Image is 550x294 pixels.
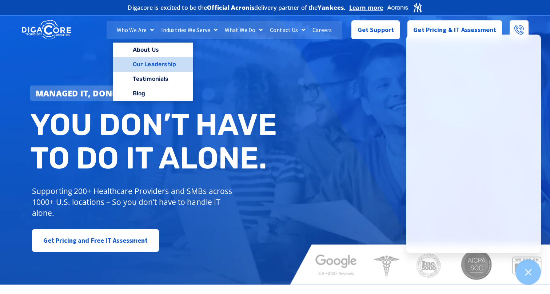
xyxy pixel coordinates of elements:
img: DigaCore Technology Consulting [22,19,71,41]
ul: Who We Are [113,43,193,102]
b: Yankees. [318,4,346,12]
a: Get Pricing & IT Assessment [407,20,502,39]
a: Who We Are [113,21,158,39]
span: Get Pricing & IT Assessment [413,23,496,37]
span: Get Pricing and Free IT Assessment [43,233,148,248]
iframe: Chatgenie Messenger [406,35,541,253]
h2: Digacore is excited to be the delivery partner of the [128,5,346,11]
b: Official Acronis [207,4,254,12]
img: Acronis [387,2,422,13]
a: What We Do [221,21,266,39]
span: Get Support [358,23,394,37]
a: Learn more [349,4,383,11]
p: Supporting 200+ Healthcare Providers and SMBs across 1000+ U.S. locations – So you don’t have to ... [32,186,235,218]
h2: You don’t have to do IT alone. [30,108,280,175]
a: Contact Us [266,21,309,39]
a: Get Pricing and Free IT Assessment [32,229,159,252]
a: Blog [113,86,193,101]
a: Get Support [351,20,400,39]
a: Testimonials [113,72,193,86]
a: Careers [309,21,335,39]
nav: Menu [107,21,342,39]
a: Managed IT, done better. [30,86,156,101]
a: Our Leadership [113,57,193,72]
strong: Managed IT, done better. [36,88,151,99]
a: Industries We Serve [158,21,221,39]
a: About Us [113,43,193,57]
